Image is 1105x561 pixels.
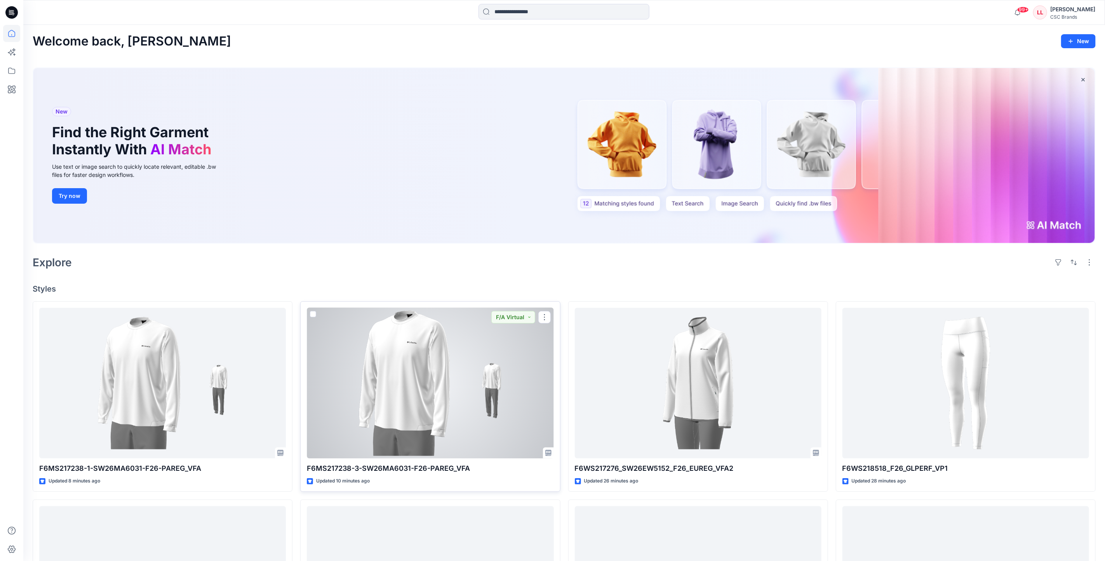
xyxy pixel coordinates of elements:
[1050,5,1095,14] div: [PERSON_NAME]
[575,463,821,474] p: F6WS217276_SW26EW5152_F26_EUREG_VFA2
[842,308,1089,459] a: F6WS218518_F26_GLPERF_VP1
[52,188,87,204] button: Try now
[33,256,72,269] h2: Explore
[1061,34,1096,48] button: New
[33,284,1096,294] h4: Styles
[1050,14,1095,20] div: CSC Brands
[852,477,906,485] p: Updated 28 minutes ago
[1033,5,1047,19] div: LL
[316,477,370,485] p: Updated 10 minutes ago
[52,124,215,157] h1: Find the Right Garment Instantly With
[150,141,211,158] span: AI Match
[307,308,553,459] a: F6MS217238-3-SW26MA6031-F26-PAREG_VFA
[39,463,286,474] p: F6MS217238-1-SW26MA6031-F26-PAREG_VFA
[56,107,68,116] span: New
[307,463,553,474] p: F6MS217238-3-SW26MA6031-F26-PAREG_VFA
[33,34,231,49] h2: Welcome back, [PERSON_NAME]
[575,308,821,459] a: F6WS217276_SW26EW5152_F26_EUREG_VFA2
[842,463,1089,474] p: F6WS218518_F26_GLPERF_VP1
[1017,7,1029,13] span: 99+
[49,477,100,485] p: Updated 8 minutes ago
[52,163,227,179] div: Use text or image search to quickly locate relevant, editable .bw files for faster design workflows.
[39,308,286,459] a: F6MS217238-1-SW26MA6031-F26-PAREG_VFA
[584,477,639,485] p: Updated 26 minutes ago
